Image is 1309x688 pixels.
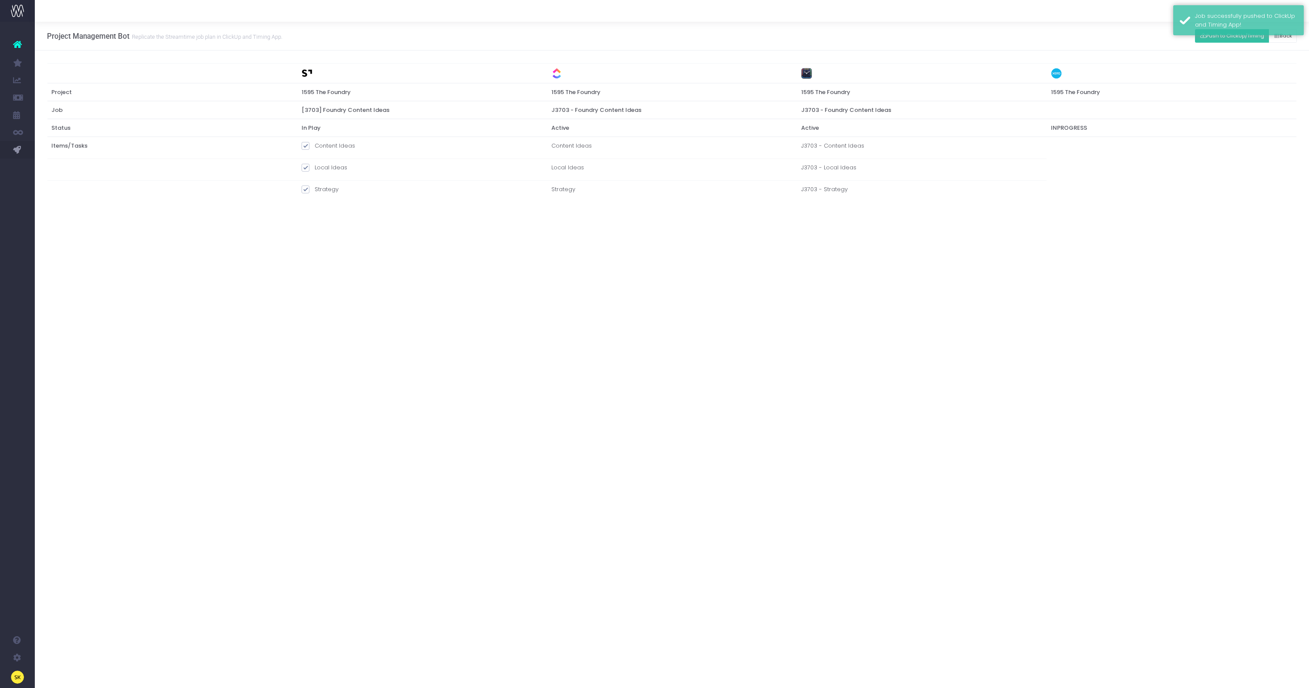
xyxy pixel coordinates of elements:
[302,163,347,172] label: Local Ideas
[302,106,389,115] span: [3703] Foundry Content Ideas
[547,181,797,202] td: Strategy
[1195,12,1297,29] div: Job successfully pushed to ClickUp and Timing App!
[302,68,312,79] img: streamtime_fav.png
[547,119,797,137] th: Active
[1051,88,1100,97] span: 1595 The Foundry
[801,88,850,97] span: 1595 The Foundry
[797,137,1047,159] td: J3703 - Content Ideas
[1195,27,1297,45] div: Small button group
[47,119,297,137] th: Status
[797,181,1047,202] td: J3703 - Strategy
[797,159,1047,181] td: J3703 - Local Ideas
[47,137,297,159] th: Items/Tasks
[1195,29,1269,43] button: Push to ClickUp/Timing
[130,32,282,40] small: Replicate the Streamtime job plan in ClickUp and Timing App.
[302,88,351,97] span: 1595 The Foundry
[47,32,282,40] h3: Project Management Bot
[47,101,297,119] th: Job
[797,119,1047,137] th: Active
[551,88,601,97] span: 1595 The Foundry
[302,185,339,194] label: Strategy
[302,142,355,150] label: Content Ideas
[801,106,891,115] span: J3703 - Foundry Content Ideas
[1269,29,1297,43] button: Back
[547,159,797,181] td: Local Ideas
[11,671,24,684] img: images/default_profile_image.png
[551,68,562,79] img: clickup-color.png
[801,68,812,79] img: timing-color.png
[297,119,547,137] th: In Play
[547,137,797,159] td: Content Ideas
[551,106,641,115] span: J3703 - Foundry Content Ideas
[1051,68,1062,79] img: xero-color.png
[47,83,297,101] th: Project
[1047,119,1296,137] th: INPROGRESS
